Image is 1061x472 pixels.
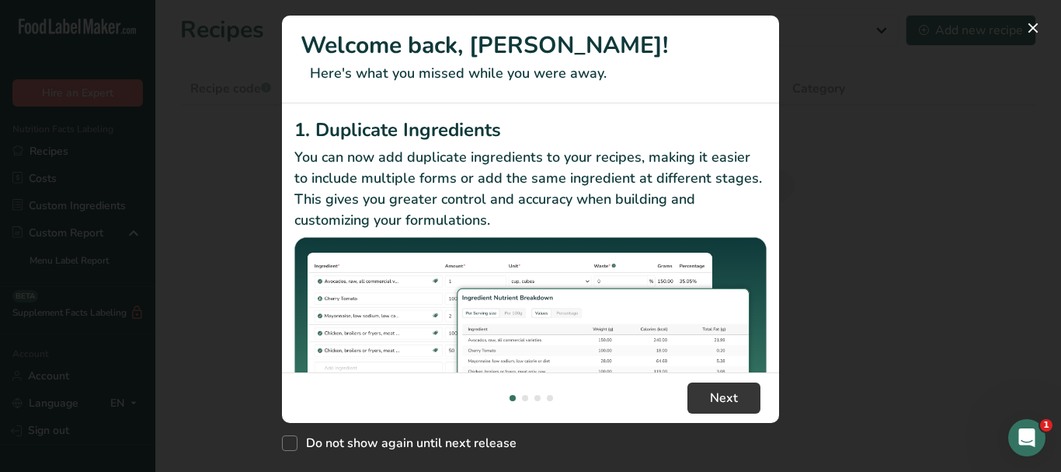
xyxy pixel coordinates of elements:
[710,389,738,407] span: Next
[301,63,760,84] p: Here's what you missed while you were away.
[294,147,767,231] p: You can now add duplicate ingredients to your recipes, making it easier to include multiple forms...
[687,383,760,414] button: Next
[297,435,517,451] span: Do not show again until next release
[294,237,767,414] img: Duplicate Ingredients
[294,116,767,144] h2: 1. Duplicate Ingredients
[1040,419,1052,432] span: 1
[1008,419,1045,456] iframe: Intercom live chat
[301,28,760,63] h1: Welcome back, [PERSON_NAME]!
